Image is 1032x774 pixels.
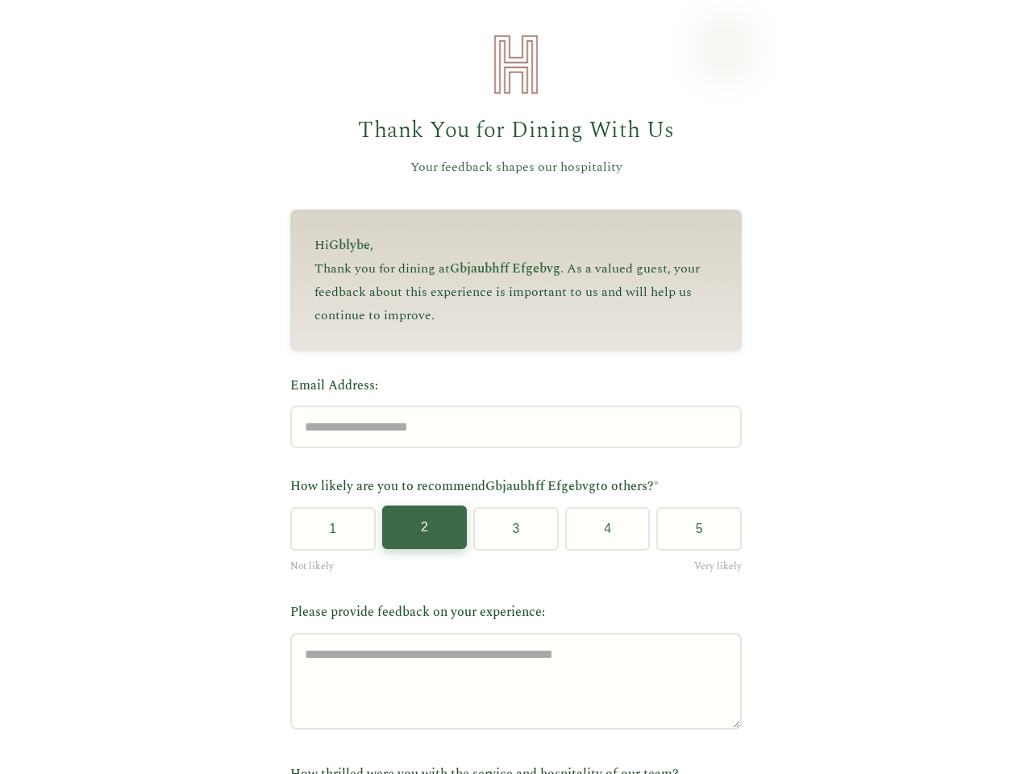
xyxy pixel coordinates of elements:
[314,234,718,257] p: Hi ,
[290,157,742,178] p: Your feedback shapes our hospitality
[484,32,548,97] img: Heirloom Hospitality Logo
[290,507,376,551] button: 1
[473,507,559,551] button: 3
[290,559,334,574] span: Not likely
[485,476,596,496] span: Gbjaubhff Efgebvg
[314,257,718,327] p: Thank you for dining at . As a valued guest, your feedback about this experience is important to ...
[450,259,560,278] span: Gbjaubhff Efgebvg
[290,602,742,623] label: Please provide feedback on your experience:
[290,376,742,397] label: Email Address:
[290,113,742,149] h1: Thank You for Dining With Us
[565,507,651,551] button: 4
[290,476,742,497] label: How likely are you to recommend to others?
[329,235,370,255] span: Gblybe
[694,559,742,574] span: Very likely
[656,507,742,551] button: 5
[382,506,468,549] button: 2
